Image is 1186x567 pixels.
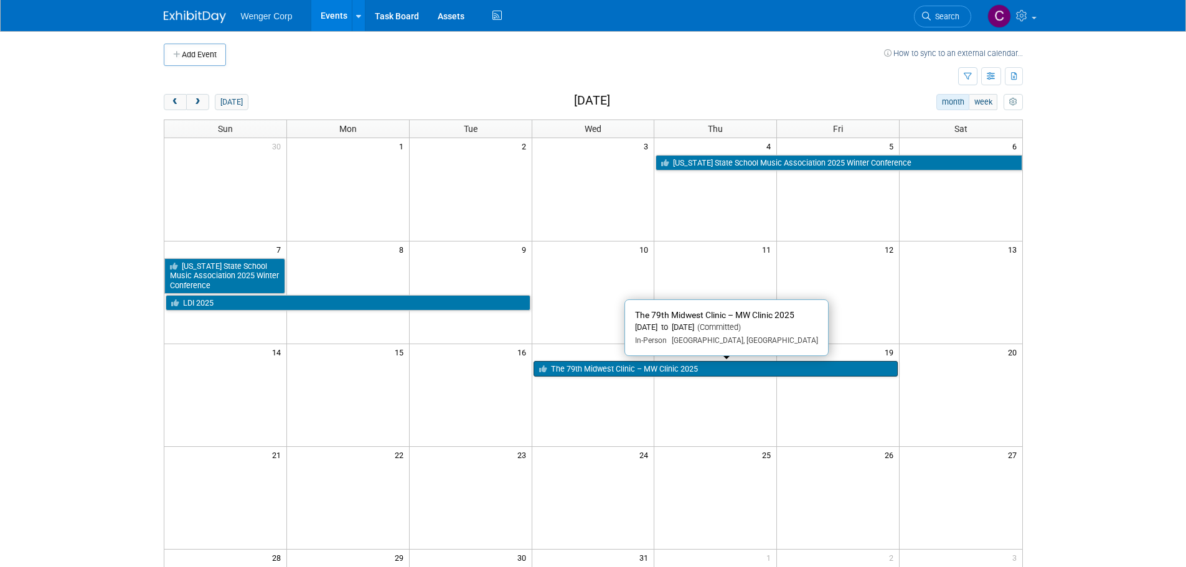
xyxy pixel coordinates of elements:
div: [DATE] to [DATE] [635,322,818,333]
i: Personalize Calendar [1009,98,1017,106]
button: Add Event [164,44,226,66]
span: 1 [765,550,776,565]
span: 3 [1011,550,1022,565]
span: 14 [271,344,286,360]
a: [US_STATE] State School Music Association 2025 Winter Conference [656,155,1022,171]
img: ExhibitDay [164,11,226,23]
button: [DATE] [215,94,248,110]
span: 16 [516,344,532,360]
span: 7 [275,241,286,257]
a: LDI 2025 [166,295,530,311]
button: myCustomButton [1004,94,1022,110]
span: 30 [271,138,286,154]
span: Fri [833,124,843,134]
span: 8 [398,241,409,257]
span: Mon [339,124,357,134]
button: next [186,94,209,110]
span: 1 [398,138,409,154]
span: 4 [765,138,776,154]
a: How to sync to an external calendar... [884,49,1023,58]
span: 27 [1007,447,1022,462]
span: 31 [638,550,654,565]
a: [US_STATE] State School Music Association 2025 Winter Conference [164,258,285,294]
span: Search [931,12,959,21]
span: Wenger Corp [241,11,293,21]
span: 5 [888,138,899,154]
span: Sun [218,124,233,134]
span: 23 [516,447,532,462]
span: Tue [464,124,478,134]
span: 6 [1011,138,1022,154]
span: 10 [638,241,654,257]
span: 28 [271,550,286,565]
span: 26 [883,447,899,462]
img: Cynde Bock [987,4,1011,28]
span: 13 [1007,241,1022,257]
span: 25 [761,447,776,462]
span: Sat [954,124,967,134]
span: 21 [271,447,286,462]
span: Wed [585,124,601,134]
span: 24 [638,447,654,462]
button: week [969,94,997,110]
span: [GEOGRAPHIC_DATA], [GEOGRAPHIC_DATA] [667,336,818,345]
span: 29 [393,550,409,565]
span: 3 [642,138,654,154]
span: Thu [708,124,723,134]
span: 12 [883,241,899,257]
span: 20 [1007,344,1022,360]
h2: [DATE] [574,94,610,108]
span: 22 [393,447,409,462]
button: prev [164,94,187,110]
span: 9 [520,241,532,257]
a: Search [914,6,971,27]
span: (Committed) [694,322,741,332]
span: 2 [888,550,899,565]
span: The 79th Midwest Clinic – MW Clinic 2025 [635,310,794,320]
span: 2 [520,138,532,154]
span: 19 [883,344,899,360]
a: The 79th Midwest Clinic – MW Clinic 2025 [534,361,898,377]
span: 15 [393,344,409,360]
span: 30 [516,550,532,565]
span: 11 [761,241,776,257]
button: month [936,94,969,110]
span: In-Person [635,336,667,345]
